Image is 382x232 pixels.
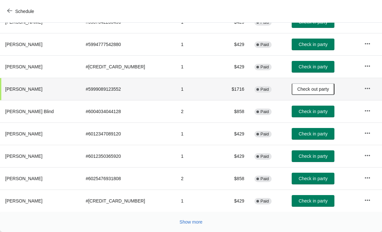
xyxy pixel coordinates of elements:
[81,145,176,167] td: # 6012350365920
[218,100,250,122] td: $858
[260,199,269,204] span: Paid
[297,87,329,92] span: Check out party
[3,6,39,17] button: Schedule
[5,109,54,114] span: [PERSON_NAME] Blind
[180,219,203,225] span: Show more
[81,167,176,190] td: # 6025476931808
[176,190,218,212] td: 1
[260,42,269,47] span: Paid
[298,154,327,159] span: Check in party
[292,195,334,207] button: Check in party
[260,109,269,114] span: Paid
[298,42,327,47] span: Check in party
[177,216,205,228] button: Show more
[81,100,176,122] td: # 6004034044128
[81,122,176,145] td: # 6012347089120
[218,55,250,78] td: $429
[176,33,218,55] td: 1
[176,167,218,190] td: 2
[81,33,176,55] td: # 5994777542880
[292,61,334,73] button: Check in party
[292,150,334,162] button: Check in party
[81,78,176,100] td: # 5999089123552
[81,190,176,212] td: # [CREDIT_CARD_NUMBER]
[292,39,334,50] button: Check in party
[5,154,42,159] span: [PERSON_NAME]
[260,154,269,159] span: Paid
[218,167,250,190] td: $858
[260,176,269,181] span: Paid
[176,122,218,145] td: 1
[292,106,334,117] button: Check in party
[176,55,218,78] td: 1
[81,55,176,78] td: # [CREDIT_CARD_NUMBER]
[5,131,42,136] span: [PERSON_NAME]
[5,64,42,69] span: [PERSON_NAME]
[15,9,34,14] span: Schedule
[5,87,42,92] span: [PERSON_NAME]
[218,33,250,55] td: $429
[218,78,250,100] td: $1716
[218,145,250,167] td: $429
[260,132,269,137] span: Paid
[218,190,250,212] td: $429
[218,122,250,145] td: $429
[176,100,218,122] td: 2
[298,198,327,203] span: Check in party
[5,198,42,203] span: [PERSON_NAME]
[292,173,334,184] button: Check in party
[5,176,42,181] span: [PERSON_NAME]
[176,78,218,100] td: 1
[5,42,42,47] span: [PERSON_NAME]
[292,128,334,140] button: Check in party
[176,145,218,167] td: 1
[298,176,327,181] span: Check in party
[260,64,269,70] span: Paid
[298,109,327,114] span: Check in party
[260,87,269,92] span: Paid
[298,64,327,69] span: Check in party
[298,131,327,136] span: Check in party
[292,83,334,95] button: Check out party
